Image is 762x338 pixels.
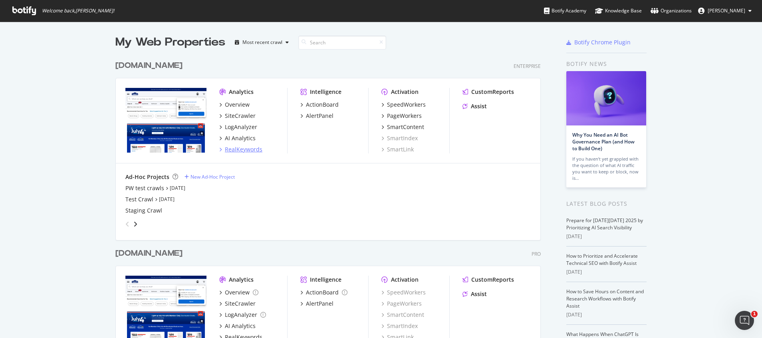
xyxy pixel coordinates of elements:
div: Knowledge Base [595,7,642,15]
div: Organizations [651,7,692,15]
a: AI Analytics [219,322,256,330]
a: AI Analytics [219,134,256,142]
div: RealKeywords [225,145,262,153]
a: PageWorkers [381,300,422,308]
a: CustomReports [462,88,514,96]
div: Intelligence [310,88,341,96]
a: [DOMAIN_NAME] [115,248,186,259]
div: ActionBoard [306,288,339,296]
a: [DOMAIN_NAME] [115,60,186,72]
div: angle-left [122,218,133,231]
a: SiteCrawler [219,300,256,308]
a: Overview [219,101,250,109]
div: SmartContent [387,123,424,131]
span: Sharvari Bhurchandi [708,7,745,14]
a: SiteCrawler [219,112,256,120]
div: SpeedWorkers [387,101,426,109]
a: PageWorkers [381,112,422,120]
button: [PERSON_NAME] [692,4,758,17]
a: RealKeywords [219,145,262,153]
div: [DATE] [566,311,647,318]
a: Test Crawl [125,195,153,203]
a: SmartContent [381,123,424,131]
div: AI Analytics [225,134,256,142]
div: Pro [532,251,541,257]
img: www.lowes.com [125,88,206,153]
a: SmartLink [381,145,414,153]
div: Analytics [229,88,254,96]
div: [DOMAIN_NAME] [115,248,183,259]
div: Activation [391,88,419,96]
a: Staging Crawl [125,207,162,215]
a: AlertPanel [300,300,333,308]
a: Assist [462,290,487,298]
div: Enterprise [514,63,541,70]
a: SmartIndex [381,322,418,330]
a: LogAnalyzer [219,123,257,131]
div: CustomReports [471,88,514,96]
span: 1 [751,311,758,317]
div: Assist [471,290,487,298]
div: Most recent crawl [242,40,282,45]
a: SmartContent [381,311,424,319]
div: Assist [471,102,487,110]
a: New Ad-Hoc Project [185,173,235,180]
a: [DATE] [170,185,185,191]
div: AlertPanel [306,300,333,308]
div: Botify Chrome Plugin [574,38,631,46]
img: Why You Need an AI Bot Governance Plan (and How to Build One) [566,71,646,125]
a: [DATE] [159,196,175,203]
a: Overview [219,288,258,296]
iframe: Intercom live chat [735,311,754,330]
div: AlertPanel [306,112,333,120]
div: Latest Blog Posts [566,199,647,208]
div: If you haven’t yet grappled with the question of what AI traffic you want to keep or block, now is… [572,156,640,181]
div: My Web Properties [115,34,225,50]
div: Intelligence [310,276,341,284]
div: AI Analytics [225,322,256,330]
div: LogAnalyzer [225,311,257,319]
div: New Ad-Hoc Project [190,173,235,180]
div: angle-right [133,220,138,228]
a: AlertPanel [300,112,333,120]
div: Activation [391,276,419,284]
div: [DATE] [566,233,647,240]
a: SpeedWorkers [381,288,426,296]
div: Analytics [229,276,254,284]
a: How to Save Hours on Content and Research Workflows with Botify Assist [566,288,644,309]
button: Most recent crawl [232,36,292,49]
a: Assist [462,102,487,110]
span: Welcome back, [PERSON_NAME] ! [42,8,114,14]
a: ActionBoard [300,101,339,109]
a: SmartIndex [381,134,418,142]
a: LogAnalyzer [219,311,266,319]
div: PageWorkers [387,112,422,120]
div: [DOMAIN_NAME] [115,60,183,72]
a: How to Prioritize and Accelerate Technical SEO with Botify Assist [566,253,638,266]
a: Why You Need an AI Bot Governance Plan (and How to Build One) [572,131,635,152]
div: SiteCrawler [225,300,256,308]
div: SiteCrawler [225,112,256,120]
div: Ad-Hoc Projects [125,173,169,181]
a: Prepare for [DATE][DATE] 2025 by Prioritizing AI Search Visibility [566,217,643,231]
a: SpeedWorkers [381,101,426,109]
a: CustomReports [462,276,514,284]
div: ActionBoard [306,101,339,109]
div: Botify news [566,60,647,68]
a: Botify Chrome Plugin [566,38,631,46]
div: Overview [225,101,250,109]
a: ActionBoard [300,288,347,296]
div: LogAnalyzer [225,123,257,131]
input: Search [298,36,386,50]
div: Overview [225,288,250,296]
div: CustomReports [471,276,514,284]
a: PW test crawls [125,184,164,192]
